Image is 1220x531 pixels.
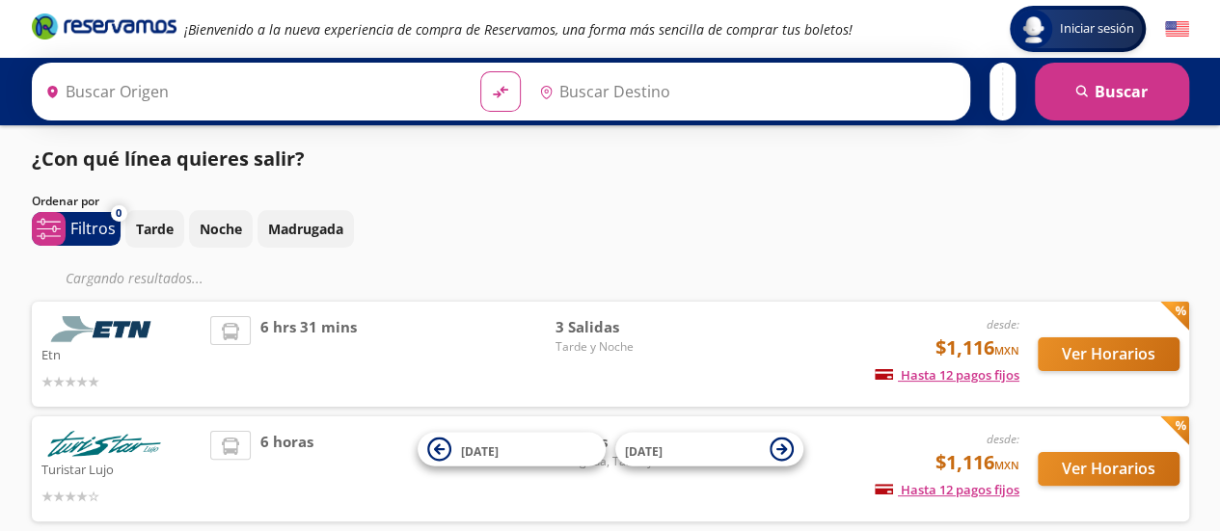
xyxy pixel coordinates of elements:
[66,269,203,287] em: Cargando resultados ...
[260,431,313,507] span: 6 horas
[258,210,354,248] button: Madrugada
[555,338,690,356] span: Tarde y Noche
[32,12,176,46] a: Brand Logo
[41,431,167,457] img: Turistar Lujo
[543,431,690,453] span: 3 Salidas
[260,316,357,392] span: 6 hrs 31 mins
[1165,17,1189,41] button: English
[125,210,184,248] button: Tarde
[875,481,1019,498] span: Hasta 12 pagos fijos
[555,316,690,338] span: 3 Salidas
[41,457,202,480] p: Turistar Lujo
[987,431,1019,447] em: desde:
[935,448,1019,477] span: $1,116
[268,219,343,239] p: Madrugada
[418,433,606,466] button: [DATE]
[32,12,176,40] i: Brand Logo
[1035,63,1189,120] button: Buscar
[116,205,122,222] span: 0
[41,316,167,342] img: Etn
[461,442,499,459] span: [DATE]
[32,193,99,210] p: Ordenar por
[70,217,116,240] p: Filtros
[41,342,202,365] p: Etn
[32,145,305,173] p: ¿Con qué línea quieres salir?
[615,433,803,466] button: [DATE]
[38,67,466,116] input: Buscar Origen
[136,219,174,239] p: Tarde
[875,366,1019,384] span: Hasta 12 pagos fijos
[531,67,960,116] input: Buscar Destino
[1052,19,1142,39] span: Iniciar sesión
[935,333,1019,362] span: $1,116
[1038,337,1179,371] button: Ver Horarios
[189,210,253,248] button: Noche
[994,458,1019,472] small: MXN
[625,442,663,459] span: [DATE]
[987,316,1019,332] em: desde:
[994,343,1019,358] small: MXN
[1038,452,1179,486] button: Ver Horarios
[200,219,242,239] p: Noche
[32,212,121,246] button: 0Filtros
[184,20,853,39] em: ¡Bienvenido a la nueva experiencia de compra de Reservamos, una forma más sencilla de comprar tus...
